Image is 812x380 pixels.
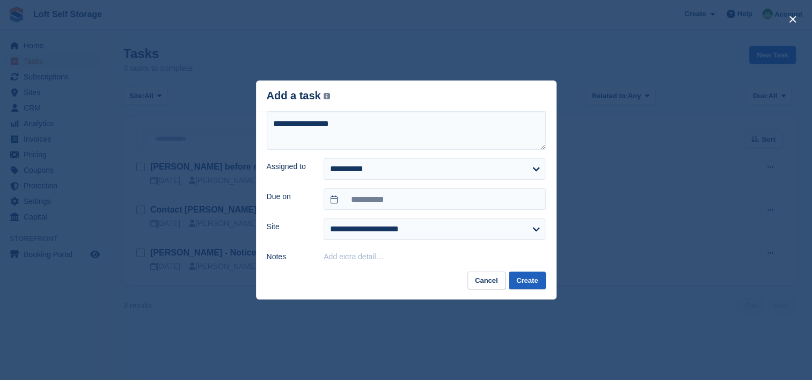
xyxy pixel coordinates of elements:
[324,93,330,99] img: icon-info-grey-7440780725fd019a000dd9b08b2336e03edf1995a4989e88bcd33f0948082b44.svg
[267,161,311,172] label: Assigned to
[324,252,383,261] button: Add extra detail…
[267,251,311,262] label: Notes
[267,191,311,202] label: Due on
[509,272,545,289] button: Create
[784,11,801,28] button: close
[267,90,331,102] div: Add a task
[267,221,311,232] label: Site
[467,272,506,289] button: Cancel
